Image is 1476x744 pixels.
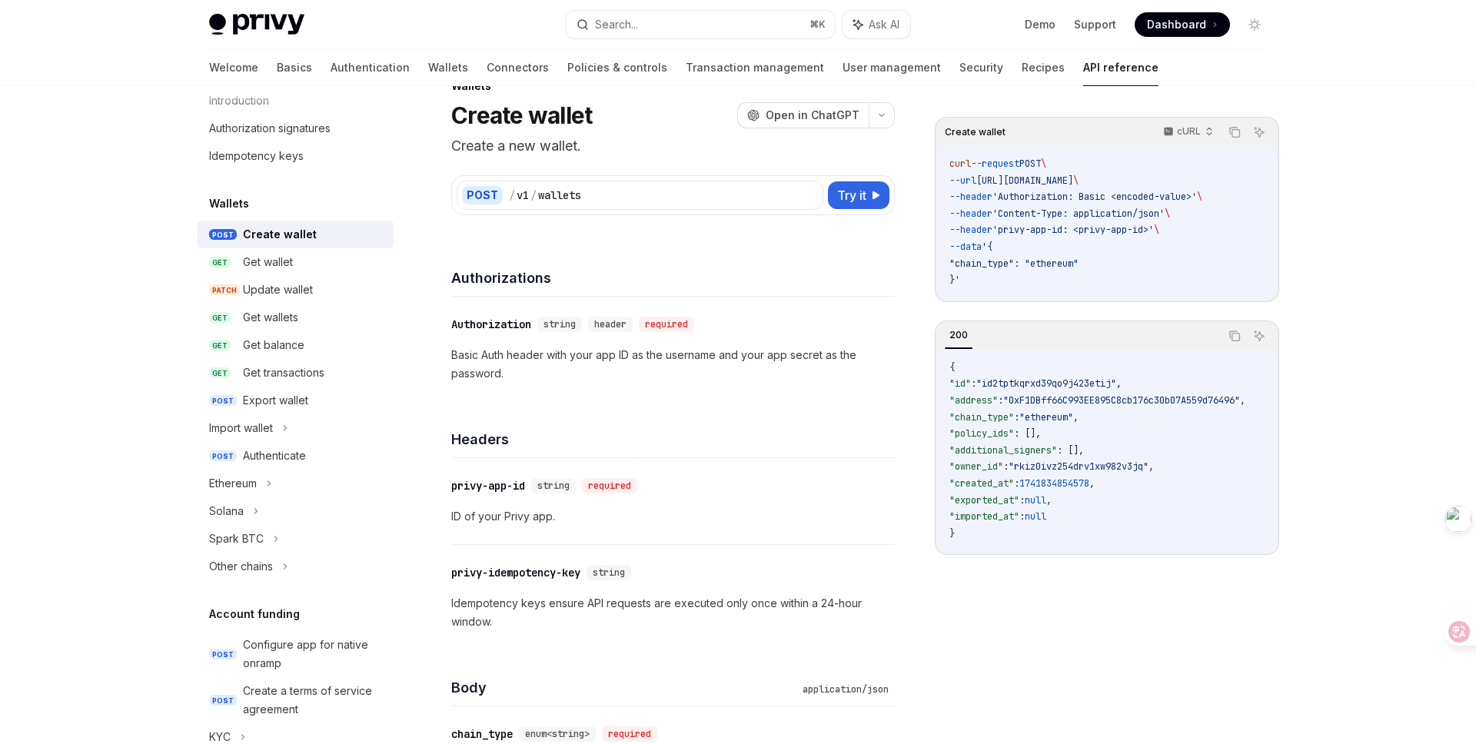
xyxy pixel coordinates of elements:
a: Basics [277,49,312,86]
span: "policy_ids" [949,427,1014,440]
a: Idempotency keys [197,142,394,170]
div: Export wallet [243,391,308,410]
h4: Headers [451,429,895,450]
span: , [1149,460,1154,473]
span: "id2tptkqrxd39qo9j423etij" [976,377,1116,390]
span: GET [209,257,231,268]
button: Ask AI [1249,122,1269,142]
a: GETGet wallet [197,248,394,276]
span: 'Authorization: Basic <encoded-value>' [992,191,1197,203]
span: : [1019,510,1025,523]
span: "imported_at" [949,510,1019,523]
span: POST [209,450,237,462]
span: \ [1041,158,1046,170]
button: Open in ChatGPT [737,102,869,128]
span: POST [209,695,237,706]
span: Create wallet [945,126,1006,138]
span: : [998,394,1003,407]
p: Create a new wallet. [451,135,895,157]
a: GETGet balance [197,331,394,359]
h1: Create wallet [451,101,592,129]
a: Wallets [428,49,468,86]
span: \ [1073,174,1079,187]
a: API reference [1083,49,1159,86]
a: Connectors [487,49,549,86]
div: 200 [945,326,972,344]
div: required [639,317,694,332]
span: "owner_id" [949,460,1003,473]
a: Welcome [209,49,258,86]
span: "chain_type": "ethereum" [949,257,1079,270]
span: PATCH [209,284,240,296]
button: Ask AI [843,11,910,38]
span: "address" [949,394,998,407]
button: Search...⌘K [566,11,835,38]
div: Create wallet [243,225,317,244]
span: --header [949,208,992,220]
button: Toggle dark mode [1242,12,1267,37]
span: [URL][DOMAIN_NAME] [976,174,1073,187]
span: GET [209,340,231,351]
button: Copy the contents from the code block [1225,326,1245,346]
a: Authorization signatures [197,115,394,142]
div: privy-idempotency-key [451,565,580,580]
span: POST [209,649,237,660]
span: : [971,377,976,390]
div: v1 [517,188,529,203]
a: POSTCreate wallet [197,221,394,248]
span: : [], [1057,444,1084,457]
span: --header [949,191,992,203]
a: Support [1074,17,1116,32]
a: Transaction management [686,49,824,86]
button: Copy the contents from the code block [1225,122,1245,142]
span: header [594,318,627,330]
p: cURL [1177,125,1201,138]
span: , [1116,377,1122,390]
div: Other chains [209,557,273,576]
div: Import wallet [209,419,273,437]
span: curl [949,158,971,170]
p: ID of your Privy app. [451,507,895,526]
span: : [1014,477,1019,490]
span: POST [1019,158,1041,170]
span: Ask AI [869,17,899,32]
div: Get wallets [243,308,298,327]
span: POST [209,395,237,407]
h4: Authorizations [451,267,895,288]
span: { [949,361,955,374]
span: : [1003,460,1009,473]
div: / [530,188,537,203]
div: wallets [538,188,581,203]
span: --header [949,224,992,236]
span: enum<string> [525,728,590,740]
span: '{ [982,241,992,253]
span: string [593,566,625,579]
a: GETGet wallets [197,304,394,331]
span: , [1073,411,1079,423]
a: POSTExport wallet [197,387,394,414]
span: "rkiz0ivz254drv1xw982v3jq" [1009,460,1149,473]
span: "ethereum" [1019,411,1073,423]
span: "exported_at" [949,494,1019,507]
div: required [602,726,657,742]
a: Policies & controls [567,49,667,86]
div: Get wallet [243,253,293,271]
p: Idempotency keys ensure API requests are executed only once within a 24-hour window. [451,594,895,631]
a: PATCHUpdate wallet [197,276,394,304]
span: , [1046,494,1052,507]
h5: Account funding [209,605,300,623]
div: Get balance [243,336,304,354]
span: 'Content-Type: application/json' [992,208,1165,220]
a: POSTAuthenticate [197,442,394,470]
span: ⌘ K [809,18,826,31]
a: Demo [1025,17,1055,32]
span: , [1089,477,1095,490]
button: Try it [828,181,889,209]
div: Authenticate [243,447,306,465]
span: 1741834854578 [1019,477,1089,490]
span: : [1014,411,1019,423]
a: Dashboard [1135,12,1230,37]
a: Authentication [331,49,410,86]
h5: Wallets [209,194,249,213]
span: --request [971,158,1019,170]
